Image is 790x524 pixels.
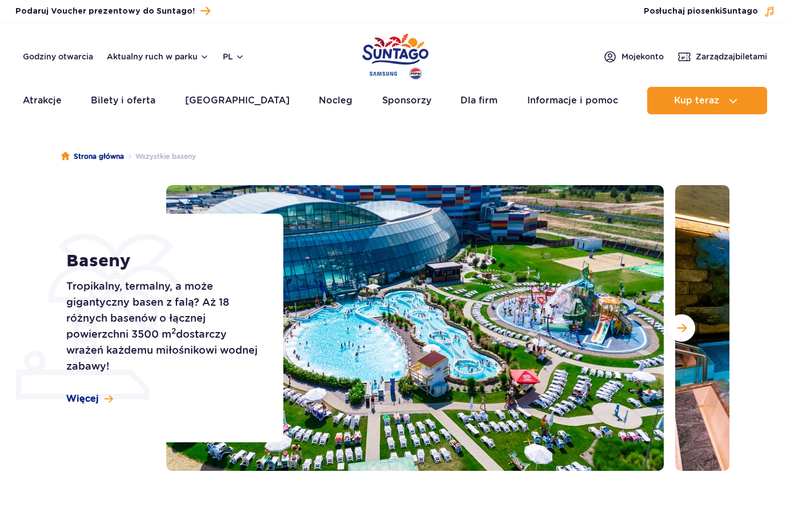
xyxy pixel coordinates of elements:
span: Moje konto [621,51,664,62]
a: Strona główna [61,151,124,162]
button: Aktualny ruch w parku [107,52,209,61]
a: Mojekonto [603,50,664,63]
a: Więcej [66,393,113,405]
a: Dla firm [460,87,498,114]
p: Tropikalny, termalny, a może gigantyczny basen z falą? Aż 18 różnych basenów o łącznej powierzchn... [66,278,258,374]
span: Posłuchaj piosenki [644,6,758,17]
a: Godziny otwarcia [23,51,93,62]
span: Podaruj Voucher prezentowy do Suntago! [15,6,195,17]
a: Park of Poland [362,29,428,81]
a: Bilety i oferta [91,87,155,114]
a: Nocleg [319,87,352,114]
span: Kup teraz [674,95,719,106]
a: Informacje i pomoc [527,87,618,114]
button: Kup teraz [647,87,767,114]
li: Wszystkie baseny [124,151,196,162]
button: pl [223,51,244,62]
button: Posłuchaj piosenkiSuntago [644,6,775,17]
a: Atrakcje [23,87,62,114]
a: Podaruj Voucher prezentowy do Suntago! [15,3,210,19]
span: Zarządzaj biletami [696,51,767,62]
span: Suntago [722,7,758,15]
img: Zewnętrzna część Suntago z basenami i zjeżdżalniami, otoczona leżakami i zielenią [166,185,664,471]
span: Więcej [66,393,99,405]
a: Sponsorzy [382,87,431,114]
h1: Baseny [66,251,258,271]
button: Następny slajd [668,314,695,342]
a: [GEOGRAPHIC_DATA] [185,87,290,114]
a: Zarządzajbiletami [677,50,767,63]
sup: 2 [171,326,176,335]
